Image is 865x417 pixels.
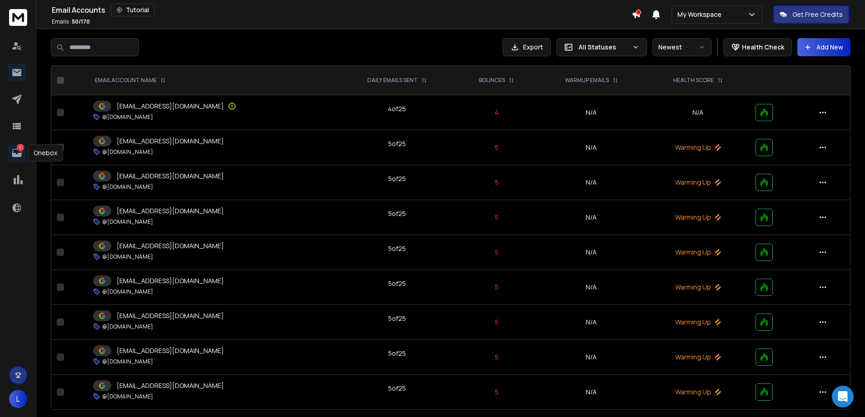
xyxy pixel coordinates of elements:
p: My Workspace [677,10,725,19]
div: 5 of 25 [388,174,406,183]
p: @[DOMAIN_NAME] [102,358,153,365]
p: All Statuses [578,43,628,52]
a: 1 [8,144,26,162]
button: L [9,390,27,408]
button: Export [503,38,551,56]
p: Warming Up [652,318,745,327]
div: Open Intercom Messenger [832,386,854,407]
p: 1 [17,144,24,151]
p: @[DOMAIN_NAME] [102,183,153,191]
p: 5 [462,283,531,292]
p: [EMAIL_ADDRESS][DOMAIN_NAME] [117,137,224,146]
div: 5 of 25 [388,279,406,288]
p: [EMAIL_ADDRESS][DOMAIN_NAME] [117,241,224,250]
p: @[DOMAIN_NAME] [102,393,153,400]
p: Warming Up [652,143,745,152]
div: 5 of 25 [388,349,406,358]
button: Get Free Credits [773,5,849,24]
p: Warming Up [652,213,745,222]
button: Tutorial [111,4,155,16]
div: Onebox [28,144,63,162]
p: [EMAIL_ADDRESS][DOMAIN_NAME] [117,206,224,216]
p: 5 [462,178,531,187]
div: Email Accounts [52,4,632,16]
td: N/A [537,95,646,130]
p: Get Free Credits [792,10,843,19]
p: [EMAIL_ADDRESS][DOMAIN_NAME] [117,276,224,285]
p: @[DOMAIN_NAME] [102,253,153,260]
p: [EMAIL_ADDRESS][DOMAIN_NAME] [117,172,224,181]
td: N/A [537,200,646,235]
p: N/A [652,108,745,117]
p: [EMAIL_ADDRESS][DOMAIN_NAME] [117,346,224,355]
button: Add New [797,38,850,56]
div: 5 of 25 [388,384,406,393]
td: N/A [537,270,646,305]
p: 4 [462,108,531,117]
p: 5 [462,143,531,152]
div: 4 of 25 [388,104,406,113]
p: 5 [462,388,531,397]
td: N/A [537,375,646,410]
p: BOUNCES [479,77,505,84]
p: Warming Up [652,353,745,362]
td: N/A [537,305,646,340]
p: 5 [462,353,531,362]
div: 5 of 25 [388,314,406,323]
p: Warming Up [652,283,745,292]
p: [EMAIL_ADDRESS][DOMAIN_NAME] [117,311,224,320]
p: Warming Up [652,178,745,187]
div: 5 of 25 [388,244,406,253]
div: 5 of 25 [388,139,406,148]
p: Emails : [52,18,90,25]
p: Warming Up [652,248,745,257]
td: N/A [537,130,646,165]
span: 50 / 170 [72,18,90,25]
div: EMAIL ACCOUNT NAME [95,77,166,84]
p: 5 [462,248,531,257]
p: @[DOMAIN_NAME] [102,218,153,226]
p: 5 [462,213,531,222]
div: 5 of 25 [388,209,406,218]
td: N/A [537,340,646,375]
p: WARMUP EMAILS [565,77,609,84]
td: N/A [537,235,646,270]
td: N/A [537,165,646,200]
button: Newest [652,38,712,56]
p: Health Check [742,43,784,52]
p: @[DOMAIN_NAME] [102,323,153,330]
p: HEALTH SCORE [673,77,714,84]
p: [EMAIL_ADDRESS][DOMAIN_NAME] [117,102,224,111]
p: DAILY EMAILS SENT [367,77,418,84]
p: @[DOMAIN_NAME] [102,113,153,121]
p: 5 [462,318,531,327]
p: @[DOMAIN_NAME] [102,288,153,295]
p: Warming Up [652,388,745,397]
p: @[DOMAIN_NAME] [102,148,153,156]
button: Health Check [723,38,792,56]
p: [EMAIL_ADDRESS][DOMAIN_NAME] [117,381,224,390]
